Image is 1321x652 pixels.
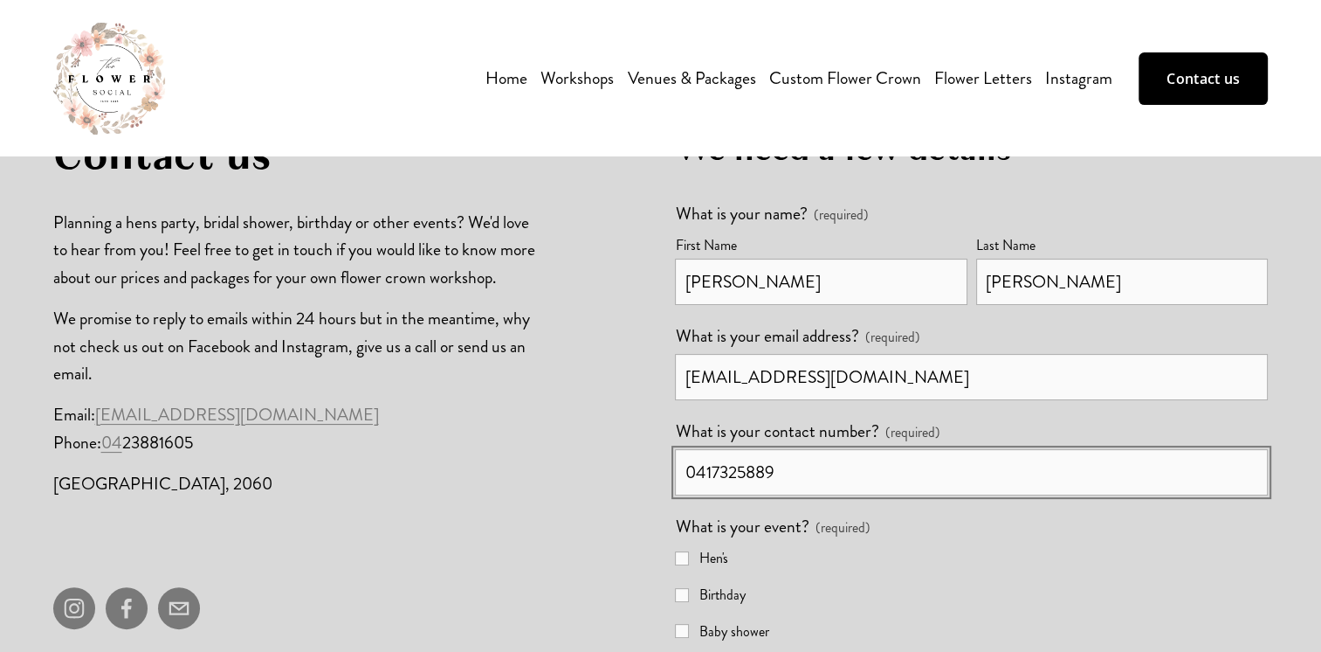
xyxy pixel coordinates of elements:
span: Baby shower [698,621,768,643]
p: Email: Phone: 23881605 [53,401,542,456]
a: Flower Letters [934,63,1032,94]
div: Last Name [976,234,1268,259]
span: (required) [814,208,869,222]
span: What is your contact number? [675,418,878,445]
input: Hen's [675,551,689,565]
span: (required) [865,326,920,349]
a: Custom Flower Crown [769,63,921,94]
a: instagram-unauth [53,587,95,629]
p: Planning a hens party, bridal shower, birthday or other events? We'd love to hear from you! Feel ... [53,209,542,291]
h3: We need a few details [675,129,1268,170]
span: What is your event? [675,513,808,540]
a: 04 [101,431,122,454]
span: What is your email address? [675,323,858,350]
p: We promise to reply to emails within 24 hours but in the meantime, why not check us out on Facebo... [53,305,542,387]
p: [GEOGRAPHIC_DATA], 2060 [53,470,542,497]
a: Home [485,63,527,94]
a: Contact us [1139,52,1268,105]
a: theflowersocial@outlook.com [158,587,200,629]
a: [EMAIL_ADDRESS][DOMAIN_NAME] [95,403,379,427]
a: facebook-unauth [106,587,148,629]
a: Instagram [1045,63,1112,94]
input: Baby shower [675,624,689,638]
span: Hen's [698,547,727,570]
span: Workshops [540,65,614,92]
img: The Flower Social [53,23,165,135]
span: (required) [885,421,940,444]
a: Venues & Packages [628,63,756,94]
h2: Contact us [53,129,542,181]
span: (required) [815,517,870,539]
span: What is your name? [675,200,807,227]
span: Birthday [698,584,745,607]
input: Birthday [675,588,689,602]
div: First Name [675,234,967,259]
a: folder dropdown [540,63,614,94]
